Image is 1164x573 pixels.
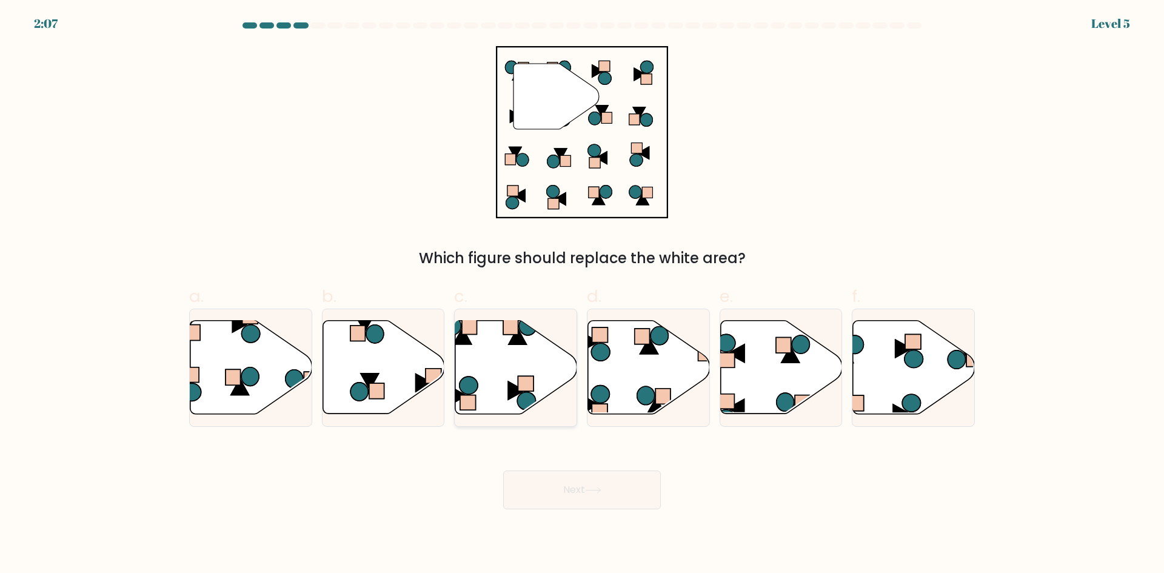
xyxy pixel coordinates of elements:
[322,284,336,308] span: b.
[513,64,599,129] g: "
[196,247,968,269] div: Which figure should replace the white area?
[1091,15,1130,33] div: Level 5
[503,471,661,509] button: Next
[454,284,467,308] span: c.
[852,284,860,308] span: f.
[189,284,204,308] span: a.
[720,284,733,308] span: e.
[34,15,58,33] div: 2:07
[587,284,601,308] span: d.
